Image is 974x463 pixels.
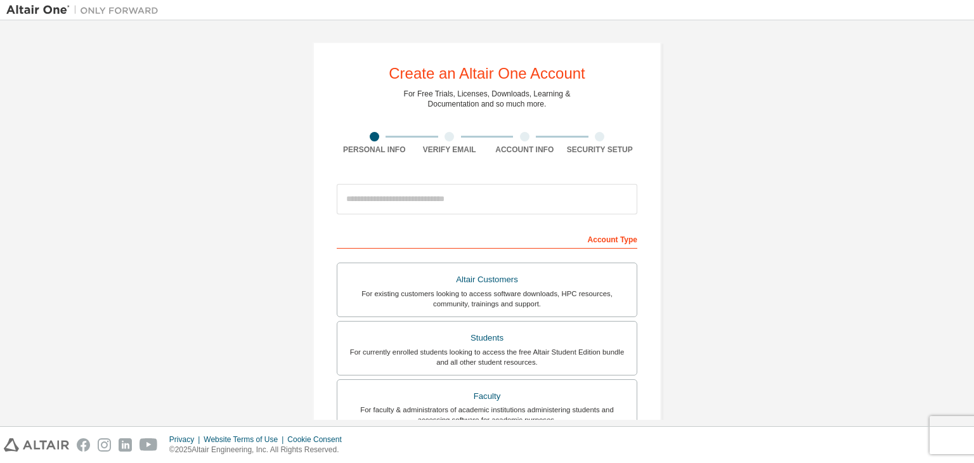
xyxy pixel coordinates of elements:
[169,434,204,445] div: Privacy
[140,438,158,452] img: youtube.svg
[287,434,349,445] div: Cookie Consent
[487,145,562,155] div: Account Info
[337,228,637,249] div: Account Type
[345,271,629,289] div: Altair Customers
[6,4,165,16] img: Altair One
[169,445,349,455] p: © 2025 Altair Engineering, Inc. All Rights Reserved.
[562,145,638,155] div: Security Setup
[389,66,585,81] div: Create an Altair One Account
[345,329,629,347] div: Students
[337,145,412,155] div: Personal Info
[345,289,629,309] div: For existing customers looking to access software downloads, HPC resources, community, trainings ...
[98,438,111,452] img: instagram.svg
[4,438,69,452] img: altair_logo.svg
[119,438,132,452] img: linkedin.svg
[345,388,629,405] div: Faculty
[77,438,90,452] img: facebook.svg
[345,405,629,425] div: For faculty & administrators of academic institutions administering students and accessing softwa...
[345,347,629,367] div: For currently enrolled students looking to access the free Altair Student Edition bundle and all ...
[404,89,571,109] div: For Free Trials, Licenses, Downloads, Learning & Documentation and so much more.
[412,145,488,155] div: Verify Email
[204,434,287,445] div: Website Terms of Use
